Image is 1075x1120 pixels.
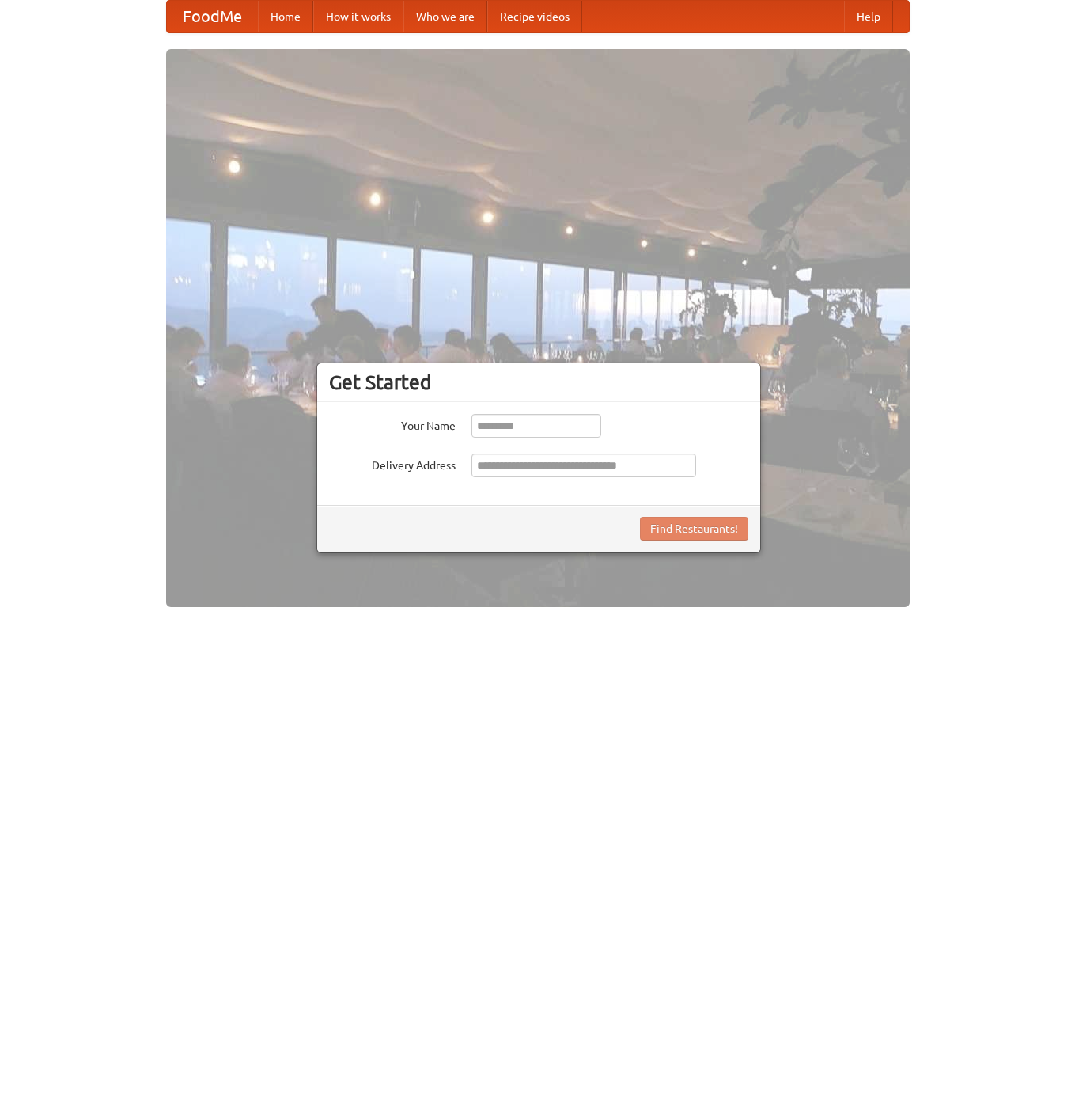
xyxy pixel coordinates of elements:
[329,414,456,434] label: Your Name
[167,1,258,32] a: FoodMe
[258,1,313,32] a: Home
[640,517,748,541] button: Find Restaurants!
[329,454,456,473] label: Delivery Address
[844,1,893,32] a: Help
[329,370,748,394] h3: Get Started
[313,1,403,32] a: How it works
[487,1,582,32] a: Recipe videos
[403,1,487,32] a: Who we are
